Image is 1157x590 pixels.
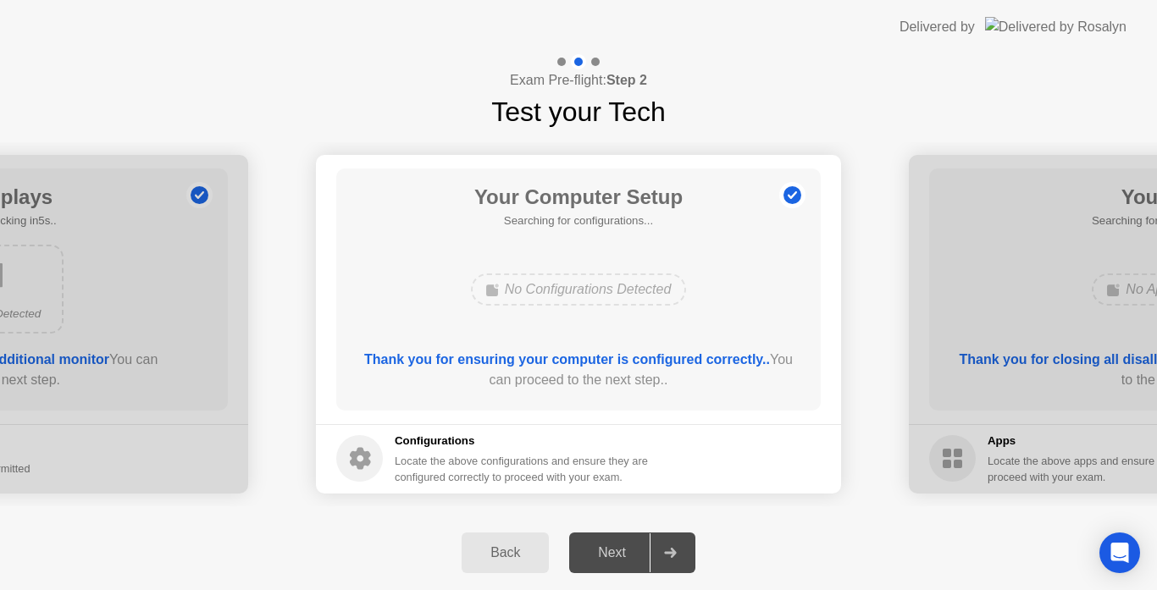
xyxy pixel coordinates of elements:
[985,17,1127,36] img: Delivered by Rosalyn
[900,17,975,37] div: Delivered by
[1099,532,1140,573] div: Open Intercom Messenger
[471,273,687,306] div: No Configurations Detected
[364,352,770,367] b: Thank you for ensuring your computer is configured correctly..
[462,532,549,573] button: Back
[491,91,666,132] h1: Test your Tech
[510,70,647,91] h4: Exam Pre-flight:
[474,182,683,212] h1: Your Computer Setup
[606,73,647,87] b: Step 2
[474,212,683,229] h5: Searching for configurations...
[569,532,695,573] button: Next
[467,545,544,560] div: Back
[574,545,650,560] div: Next
[361,350,797,390] div: You can proceed to the next step..
[395,433,651,449] h5: Configurations
[395,453,651,485] div: Locate the above configurations and ensure they are configured correctly to proceed with your exam.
